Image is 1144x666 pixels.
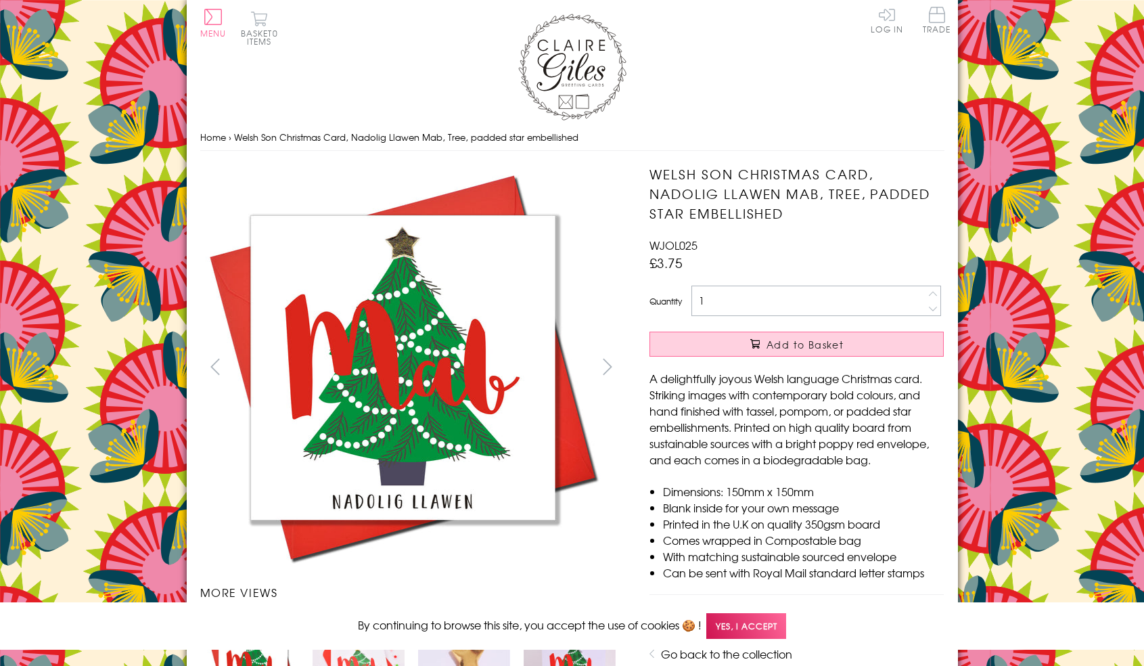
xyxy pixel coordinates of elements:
[663,532,944,548] li: Comes wrapped in Compostable bag
[663,516,944,532] li: Printed in the U.K on quality 350gsm board
[234,131,578,143] span: Welsh Son Christmas Card, Nadolig Llawen Mab, Tree, padded star embellished
[200,164,605,571] img: Welsh Son Christmas Card, Nadolig Llawen Mab, Tree, padded star embellished
[247,27,278,47] span: 0 items
[200,584,623,600] h3: More views
[706,613,786,640] span: Yes, I accept
[649,253,683,272] span: £3.75
[923,7,951,36] a: Trade
[871,7,903,33] a: Log In
[622,164,1028,571] img: Welsh Son Christmas Card, Nadolig Llawen Mab, Tree, padded star embellished
[923,7,951,33] span: Trade
[663,500,944,516] li: Blank inside for your own message
[592,351,622,382] button: next
[649,237,697,253] span: WJOL025
[649,370,944,468] p: A delightfully joyous Welsh language Christmas card. Striking images with contemporary bold colou...
[663,564,944,581] li: Can be sent with Royal Mail standard letter stamps
[518,14,626,120] img: Claire Giles Greetings Cards
[200,124,944,152] nav: breadcrumbs
[649,164,944,223] h1: Welsh Son Christmas Card, Nadolig Llawen Mab, Tree, padded star embellished
[200,9,227,37] button: Menu
[200,27,227,39] span: Menu
[663,483,944,500] li: Dimensions: 150mm x 150mm
[767,338,844,351] span: Add to Basket
[649,332,944,357] button: Add to Basket
[229,131,231,143] span: ›
[649,295,682,307] label: Quantity
[661,646,792,662] a: Go back to the collection
[241,11,278,45] button: Basket0 items
[200,351,231,382] button: prev
[663,548,944,564] li: With matching sustainable sourced envelope
[200,131,226,143] a: Home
